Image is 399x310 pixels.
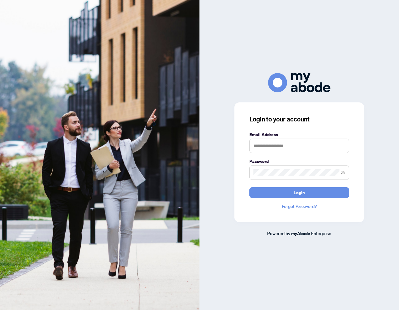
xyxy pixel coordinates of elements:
span: Powered by [267,230,290,236]
label: Password [249,158,349,165]
h3: Login to your account [249,115,349,124]
label: Email Address [249,131,349,138]
img: ma-logo [268,73,330,92]
a: myAbode [291,230,310,237]
button: Login [249,187,349,198]
span: eye-invisible [341,170,345,175]
span: Enterprise [311,230,331,236]
span: Login [294,188,305,198]
a: Forgot Password? [249,203,349,210]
